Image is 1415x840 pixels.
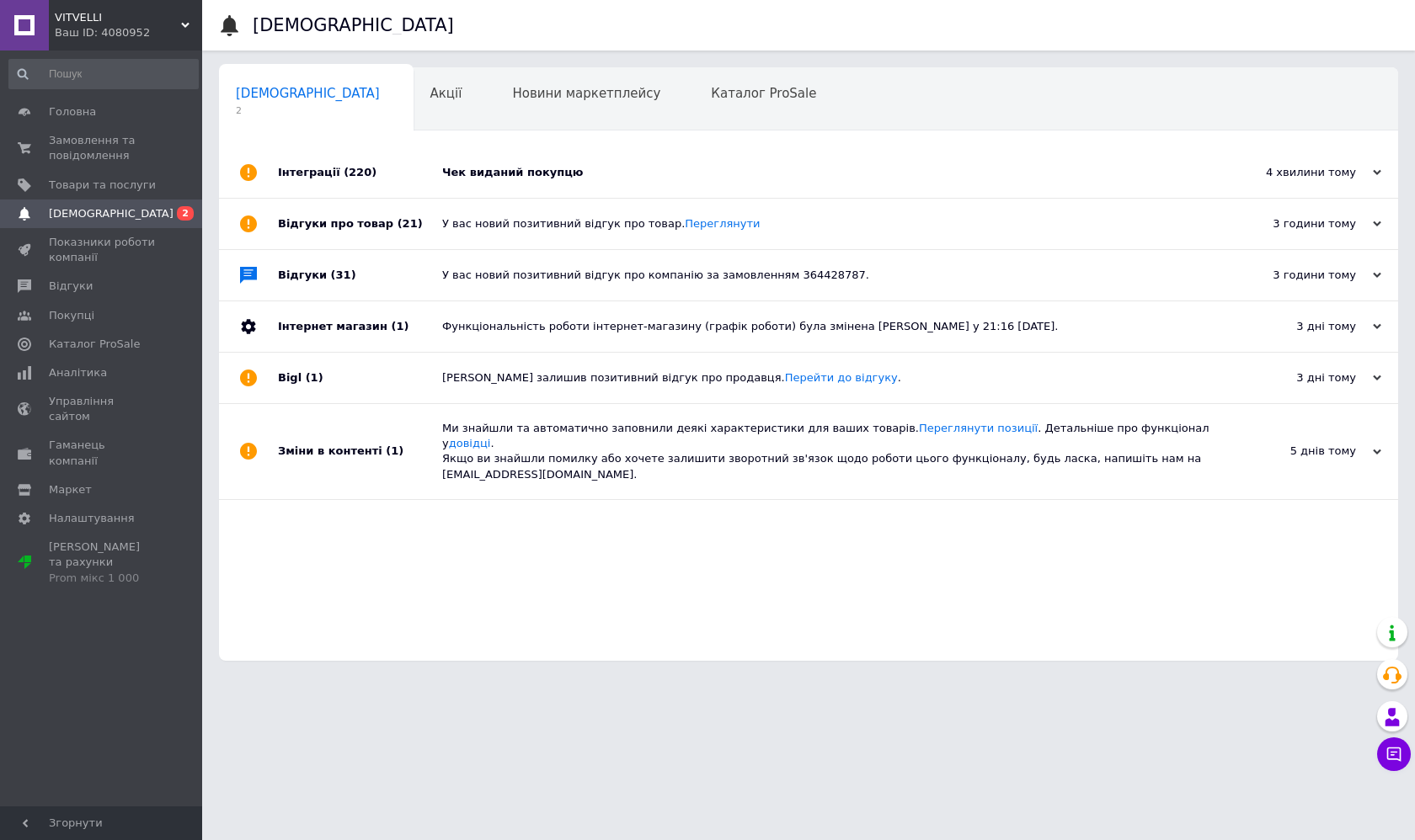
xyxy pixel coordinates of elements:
span: Покупці [49,308,94,323]
div: У вас новий позитивний відгук про товар. [442,216,1213,231]
div: Інтеграції [278,147,442,198]
button: Чат з покупцем [1377,737,1411,771]
span: Каталог ProSale [49,337,140,352]
span: Головна [49,104,96,120]
span: Гаманець компанії [49,438,156,468]
a: Переглянути [685,217,760,230]
span: (1) [306,371,323,384]
div: Відгуки [278,250,442,300]
span: Маркет [49,482,92,497]
span: 2 [177,206,194,221]
span: Показники роботи компанії [49,235,156,265]
div: 3 дні тому [1213,370,1381,385]
div: 3 дні тому [1213,319,1381,334]
div: 4 хвилини тому [1213,165,1381,180]
div: Функціональність роботи інтернет-магазину (графік роботи) була змінена [PERSON_NAME] у 21:16 [DATE]. [442,319,1213,334]
span: [PERSON_NAME] та рахунки [49,540,156,586]
span: Каталог ProSale [711,86,816,101]
span: Замовлення та повідомлення [49,133,156,163]
a: Перейти до відгуку [785,371,898,384]
span: [DEMOGRAPHIC_DATA] [49,206,174,221]
span: VITVELLI [55,10,181,25]
span: (31) [331,268,356,281]
div: Ми знайшли та автоматично заповнили деякі характеристики для ваших товарів. . Детальніше про функ... [442,421,1213,482]
div: 3 години тому [1213,216,1381,231]
span: (1) [391,320,408,332]
div: Інтернет магазин [278,301,442,352]
div: Prom мікс 1 000 [49,571,156,586]
input: Пошук [8,59,199,89]
div: 3 години тому [1213,268,1381,283]
h1: [DEMOGRAPHIC_DATA] [253,15,454,35]
span: Відгуки [49,279,93,294]
div: Ваш ID: 4080952 [55,25,202,40]
div: Чек виданий покупцю [442,165,1213,180]
a: Переглянути позиції [919,422,1038,434]
span: Акції [430,86,462,101]
span: [DEMOGRAPHIC_DATA] [236,86,380,101]
div: У вас новий позитивний відгук про компанію за замовленням 364428787. [442,268,1213,283]
span: (220) [344,166,376,178]
span: Товари та послуги [49,178,156,193]
span: Новини маркетплейсу [512,86,660,101]
div: 5 днів тому [1213,444,1381,459]
div: Зміни в контенті [278,404,442,499]
span: (21) [398,217,423,230]
div: Відгуки про товар [278,199,442,249]
span: Управління сайтом [49,394,156,424]
a: довідці [449,437,491,449]
span: (1) [386,444,403,457]
span: 2 [236,104,380,117]
div: Bigl [278,353,442,403]
span: Аналітика [49,365,107,380]
div: [PERSON_NAME] залишив позитивний відгук про продавця. . [442,370,1213,385]
span: Налаштування [49,511,135,526]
